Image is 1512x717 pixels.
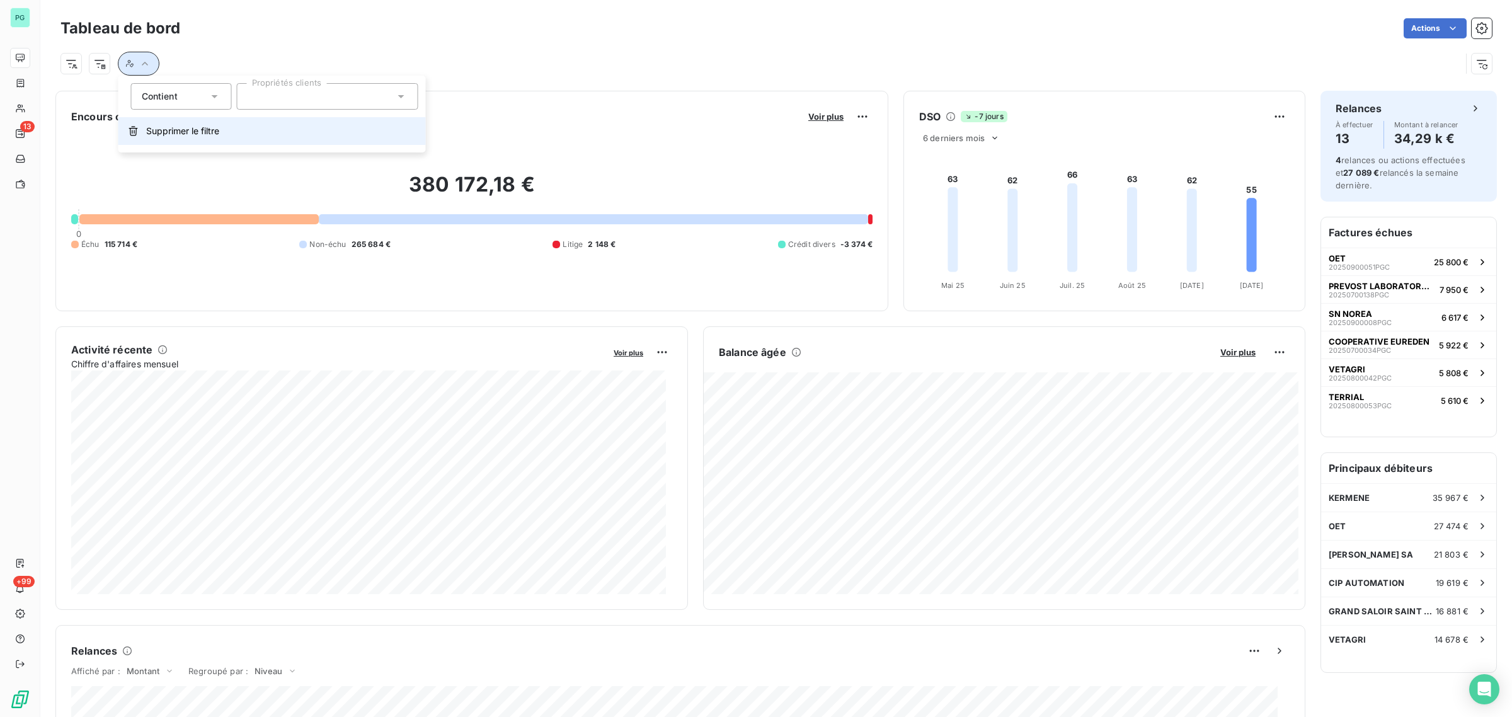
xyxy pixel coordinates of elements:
span: 265 684 € [352,239,391,250]
button: VETAGRI20250800042PGC5 808 € [1321,358,1496,386]
button: COOPERATIVE EUREDEN20250700034PGC5 922 € [1321,331,1496,358]
span: relances ou actions effectuées et relancés la semaine dernière. [1336,155,1465,190]
tspan: Août 25 [1118,281,1146,290]
span: 13 [20,121,35,132]
img: Logo LeanPay [10,689,30,709]
button: Supprimer le filtre [118,117,426,145]
span: 20250900008PGC [1329,319,1392,326]
span: 5 922 € [1439,340,1469,350]
span: PREVOST LABORATORY CONCEPT [1329,281,1435,291]
span: 21 803 € [1434,549,1469,559]
span: VETAGRI [1329,364,1365,374]
span: OET [1329,253,1346,263]
button: Actions [1404,18,1467,38]
span: Litige [563,239,583,250]
h6: DSO [919,109,941,124]
h6: Factures échues [1321,217,1496,248]
span: 25 800 € [1434,257,1469,267]
span: 0 [76,229,81,239]
button: TERRIAL20250800053PGC5 610 € [1321,386,1496,414]
button: Voir plus [1217,347,1259,358]
tspan: Juin 25 [1000,281,1026,290]
span: Non-échu [309,239,346,250]
span: OET [1329,521,1346,531]
span: 6 617 € [1441,313,1469,323]
h2: 380 172,18 € [71,172,873,210]
span: 115 714 € [105,239,137,250]
span: Échu [81,239,100,250]
span: COOPERATIVE EUREDEN [1329,336,1429,347]
tspan: Juil. 25 [1060,281,1085,290]
span: 14 678 € [1435,634,1469,645]
span: Chiffre d'affaires mensuel [71,357,605,370]
span: À effectuer [1336,121,1373,129]
span: KERMENE [1329,493,1370,503]
button: Voir plus [610,347,647,358]
span: 20250700034PGC [1329,347,1391,354]
span: Regroupé par : [188,666,248,676]
span: 20250800053PGC [1329,402,1392,410]
span: 16 881 € [1436,606,1469,616]
span: 19 619 € [1436,578,1469,588]
span: 7 950 € [1440,285,1469,295]
span: 35 967 € [1433,493,1469,503]
span: Supprimer le filtre [146,125,219,137]
button: Voir plus [805,111,847,122]
span: 20250900051PGC [1329,263,1390,271]
div: PG [10,8,30,28]
input: Propriétés clients [248,91,258,102]
span: 20250800042PGC [1329,374,1392,382]
span: Contient [142,91,178,101]
span: Montant [127,666,159,676]
span: [PERSON_NAME] SA [1329,549,1413,559]
h6: Encours client [71,109,143,124]
span: -7 jours [961,111,1007,122]
h4: 13 [1336,129,1373,149]
h6: Activité récente [71,342,152,357]
tspan: Mai 25 [941,281,965,290]
tspan: [DATE] [1180,281,1204,290]
button: OET20250900051PGC25 800 € [1321,248,1496,275]
button: PREVOST LABORATORY CONCEPT20250700138PGC7 950 € [1321,275,1496,303]
span: Affiché par : [71,666,120,676]
h4: 34,29 k € [1394,129,1458,149]
span: 5 610 € [1441,396,1469,406]
h6: Balance âgée [719,345,786,360]
span: Voir plus [808,112,844,122]
span: +99 [13,576,35,587]
span: -3 374 € [840,239,873,250]
span: 6 derniers mois [923,133,985,143]
span: CIP AUTOMATION [1329,578,1404,588]
span: Montant à relancer [1394,121,1458,129]
h6: Relances [71,643,117,658]
span: Crédit divers [788,239,835,250]
span: GRAND SALOIR SAINT NICOLAS [1329,606,1436,616]
span: 20250700138PGC [1329,291,1389,299]
h3: Tableau de bord [60,17,180,40]
span: 27 089 € [1343,168,1379,178]
span: 5 808 € [1439,368,1469,378]
span: Niveau [255,666,282,676]
span: Voir plus [1220,347,1256,357]
button: SN NOREA20250900008PGC6 617 € [1321,303,1496,331]
span: 2 148 € [588,239,616,250]
span: VETAGRI [1329,634,1366,645]
h6: Relances [1336,101,1382,116]
span: Voir plus [614,348,643,357]
span: SN NOREA [1329,309,1372,319]
h6: Principaux débiteurs [1321,453,1496,483]
span: 27 474 € [1434,521,1469,531]
div: Open Intercom Messenger [1469,674,1499,704]
tspan: [DATE] [1240,281,1264,290]
span: 4 [1336,155,1341,165]
span: TERRIAL [1329,392,1364,402]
